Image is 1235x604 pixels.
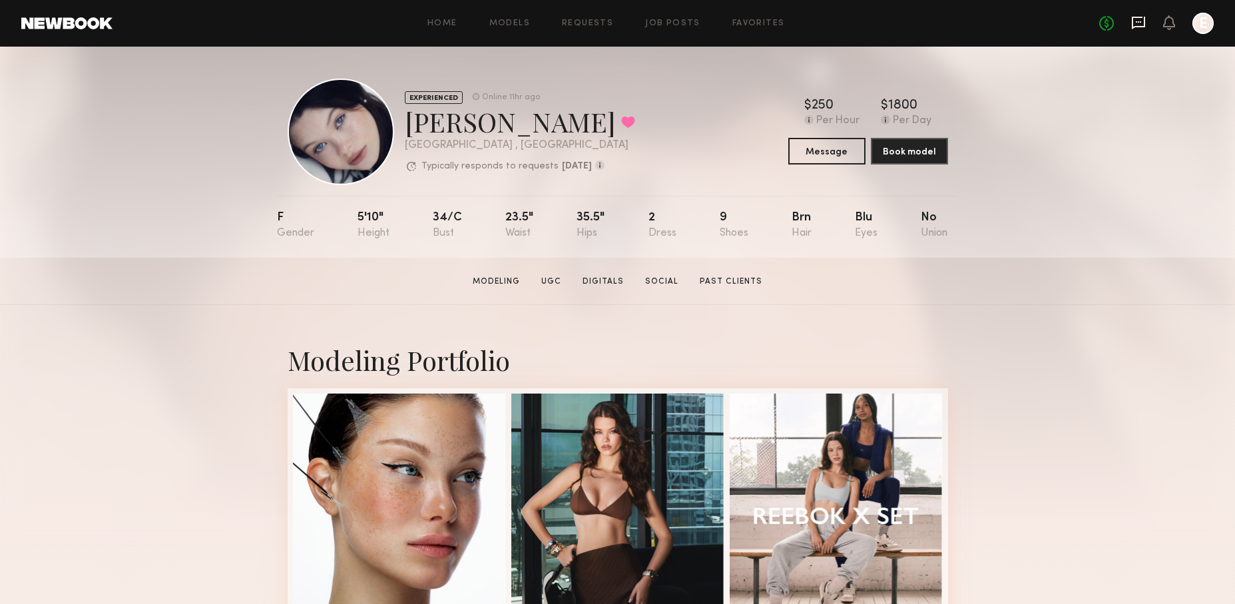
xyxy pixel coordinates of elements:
div: $ [804,99,812,113]
div: Brn [792,212,812,239]
div: [GEOGRAPHIC_DATA] , [GEOGRAPHIC_DATA] [405,140,635,151]
div: 250 [812,99,834,113]
a: Job Posts [645,19,700,28]
div: Modeling Portfolio [288,342,948,378]
div: $ [881,99,888,113]
button: Book model [871,138,948,164]
div: No [921,212,947,239]
button: Message [788,138,865,164]
div: Online 11hr ago [482,93,540,102]
div: 23.5" [505,212,533,239]
a: E [1192,13,1214,34]
div: 1800 [888,99,917,113]
div: 34/c [433,212,462,239]
div: Blu [855,212,877,239]
div: 2 [648,212,676,239]
a: Favorites [732,19,785,28]
a: Digitals [577,276,629,288]
div: 5'10" [358,212,389,239]
div: EXPERIENCED [405,91,463,104]
a: Modeling [467,276,525,288]
div: Per Day [893,115,931,127]
a: Past Clients [694,276,768,288]
p: Typically responds to requests [421,162,559,171]
a: Social [640,276,684,288]
b: [DATE] [562,162,592,171]
a: Requests [562,19,613,28]
div: 35.5" [577,212,605,239]
a: Models [489,19,530,28]
div: F [277,212,314,239]
a: Home [427,19,457,28]
a: UGC [536,276,567,288]
div: 9 [720,212,748,239]
div: Per Hour [816,115,860,127]
div: [PERSON_NAME] [405,104,635,139]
